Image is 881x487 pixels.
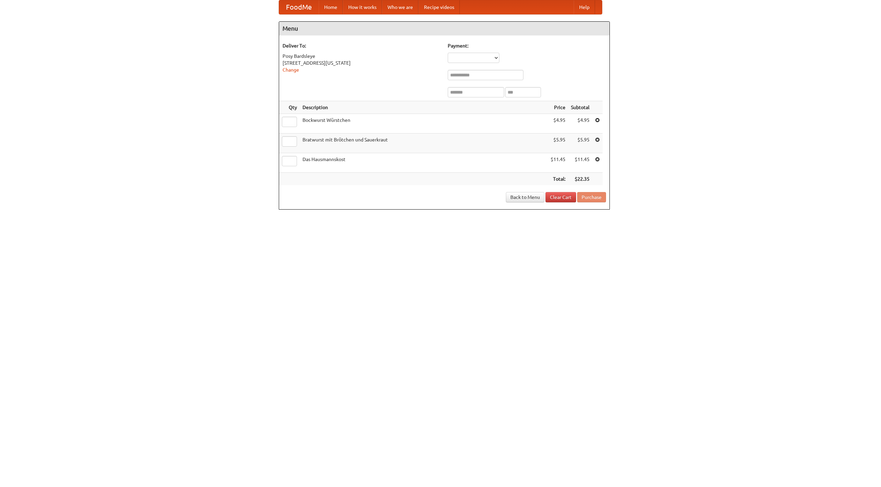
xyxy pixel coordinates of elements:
[283,67,299,73] a: Change
[568,134,592,153] td: $5.95
[548,173,568,186] th: Total:
[279,0,319,14] a: FoodMe
[568,101,592,114] th: Subtotal
[574,0,595,14] a: Help
[300,153,548,173] td: Das Hausmannskost
[568,114,592,134] td: $4.95
[548,101,568,114] th: Price
[568,173,592,186] th: $22.35
[300,134,548,153] td: Bratwurst mit Brötchen und Sauerkraut
[577,192,606,202] button: Purchase
[300,114,548,134] td: Bockwurst Würstchen
[448,42,606,49] h5: Payment:
[548,153,568,173] td: $11.45
[300,101,548,114] th: Description
[545,192,576,202] a: Clear Cart
[418,0,460,14] a: Recipe videos
[506,192,544,202] a: Back to Menu
[283,60,441,66] div: [STREET_ADDRESS][US_STATE]
[548,114,568,134] td: $4.95
[548,134,568,153] td: $5.95
[279,22,609,35] h4: Menu
[568,153,592,173] td: $11.45
[382,0,418,14] a: Who we are
[283,42,441,49] h5: Deliver To:
[283,53,441,60] div: Posy Bardsleye
[279,101,300,114] th: Qty
[319,0,343,14] a: Home
[343,0,382,14] a: How it works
